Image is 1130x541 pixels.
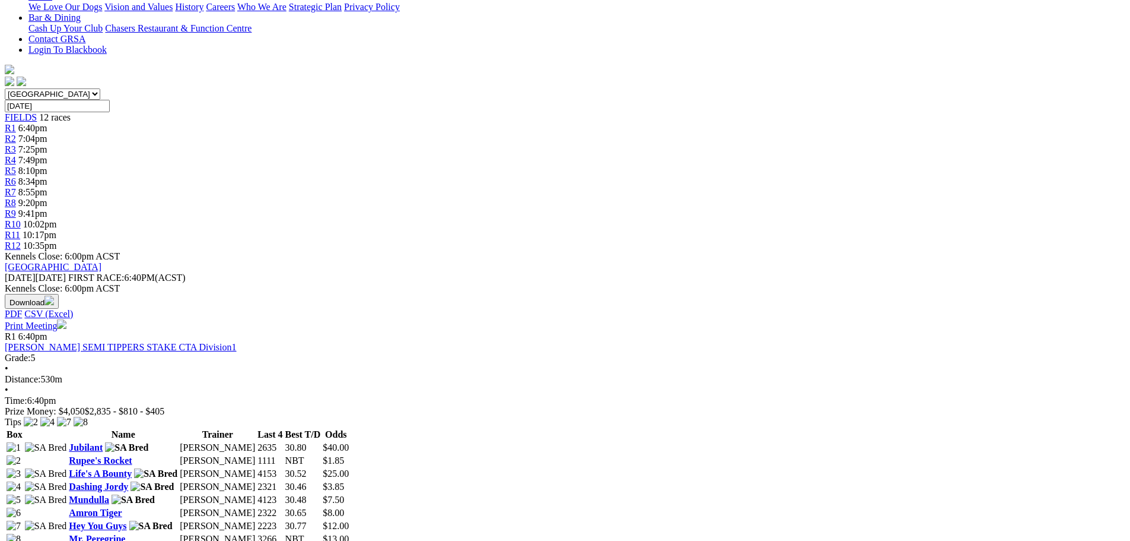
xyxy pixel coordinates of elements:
a: R4 [5,155,16,165]
a: R3 [5,144,16,154]
a: Login To Blackbook [28,45,107,55]
img: 5 [7,495,21,505]
a: [GEOGRAPHIC_DATA] [5,262,101,272]
img: SA Bred [25,469,67,479]
img: SA Bred [130,482,174,492]
img: 7 [57,417,71,428]
td: [PERSON_NAME] [179,481,256,493]
a: Privacy Policy [344,2,400,12]
span: Box [7,429,23,439]
a: Cash Up Your Club [28,23,103,33]
a: R11 [5,230,20,240]
td: 1111 [257,455,283,467]
span: 6:40pm [18,331,47,341]
a: History [175,2,203,12]
img: 2 [24,417,38,428]
div: 530m [5,374,1125,385]
th: Best T/D [285,429,322,441]
img: twitter.svg [17,77,26,86]
span: 9:41pm [18,208,47,219]
div: Download [5,309,1125,319]
td: [PERSON_NAME] [179,520,256,532]
td: [PERSON_NAME] [179,507,256,519]
span: 10:17pm [23,230,56,240]
span: R9 [5,208,16,219]
span: 6:40pm [18,123,47,133]
a: R12 [5,241,21,251]
span: 10:35pm [23,241,57,251]
th: Last 4 [257,429,283,441]
span: $3.85 [323,482,344,492]
a: Amron Tiger [69,508,122,518]
a: Hey You Guys [69,521,126,531]
img: SA Bred [25,495,67,505]
img: 4 [7,482,21,492]
span: R1 [5,331,16,341]
a: Who We Are [237,2,287,12]
a: Strategic Plan [289,2,342,12]
span: Time: [5,396,27,406]
span: Tips [5,417,21,427]
td: [PERSON_NAME] [179,468,256,480]
a: Careers [206,2,235,12]
a: Contact GRSA [28,34,85,44]
span: • [5,363,8,374]
span: 7:49pm [18,155,47,165]
a: R5 [5,166,16,176]
span: 6:40PM(ACST) [68,273,186,283]
th: Odds [322,429,349,441]
a: Rupee's Rocket [69,455,132,466]
img: 7 [7,521,21,531]
a: Life's A Bounty [69,469,132,479]
a: R8 [5,198,16,208]
div: 5 [5,353,1125,363]
td: 4123 [257,494,283,506]
img: 4 [40,417,55,428]
td: 30.77 [285,520,322,532]
a: Print Meeting [5,321,66,331]
a: Chasers Restaurant & Function Centre [105,23,252,33]
img: download.svg [44,296,54,305]
a: Jubilant [69,442,103,453]
img: 1 [7,442,21,453]
span: FIRST RACE: [68,273,124,283]
td: 4153 [257,468,283,480]
div: Bar & Dining [28,23,1125,34]
span: $8.00 [323,508,344,518]
span: R6 [5,176,16,186]
img: SA Bred [112,495,155,505]
td: NBT [285,455,322,467]
td: 30.48 [285,494,322,506]
td: [PERSON_NAME] [179,494,256,506]
td: 2322 [257,507,283,519]
input: Select date [5,100,110,112]
td: [PERSON_NAME] [179,442,256,454]
a: PDF [5,309,22,319]
div: Prize Money: $4,050 [5,406,1125,417]
span: 8:10pm [18,166,47,176]
span: $7.50 [323,495,344,505]
img: 3 [7,469,21,479]
span: R7 [5,187,16,197]
div: 6:40pm [5,396,1125,406]
a: R1 [5,123,16,133]
td: 2223 [257,520,283,532]
a: [PERSON_NAME] SEMI TIPPERS STAKE CTA Division1 [5,342,237,352]
span: Distance: [5,374,40,384]
img: 6 [7,508,21,518]
span: 12 races [39,112,71,122]
span: R10 [5,219,21,229]
a: Bar & Dining [28,12,81,23]
td: [PERSON_NAME] [179,455,256,467]
img: SA Bred [129,521,173,531]
img: 8 [74,417,88,428]
a: CSV (Excel) [24,309,73,319]
th: Trainer [179,429,256,441]
span: • [5,385,8,395]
